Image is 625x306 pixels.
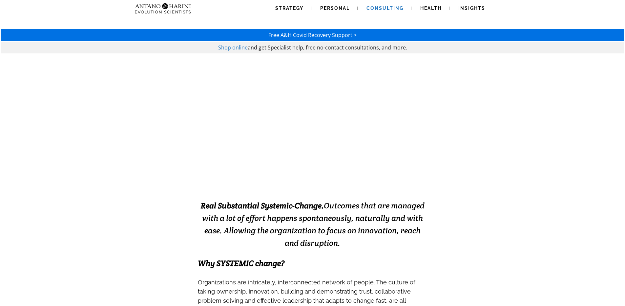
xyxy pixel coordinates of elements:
[248,44,407,51] span: and get Specialist help, free no-contact consultations, and more.
[201,201,425,248] span: Outcomes that are managed with a lot of effort happens spontaneously, naturally and with ease. Al...
[366,6,404,11] span: Consulting
[275,6,303,11] span: Strategy
[320,6,350,11] span: Personal
[268,31,357,39] a: Free A&H Covid Recovery Support >
[420,6,442,11] span: Health
[198,258,284,268] span: Why SYSTEMIC change?
[218,44,248,51] a: Shop online
[458,6,485,11] span: Insights
[201,201,324,211] strong: Real Substantial Systemic-Change.
[181,160,444,176] strong: EXCELLENCE INSTALLATION. ENABLED.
